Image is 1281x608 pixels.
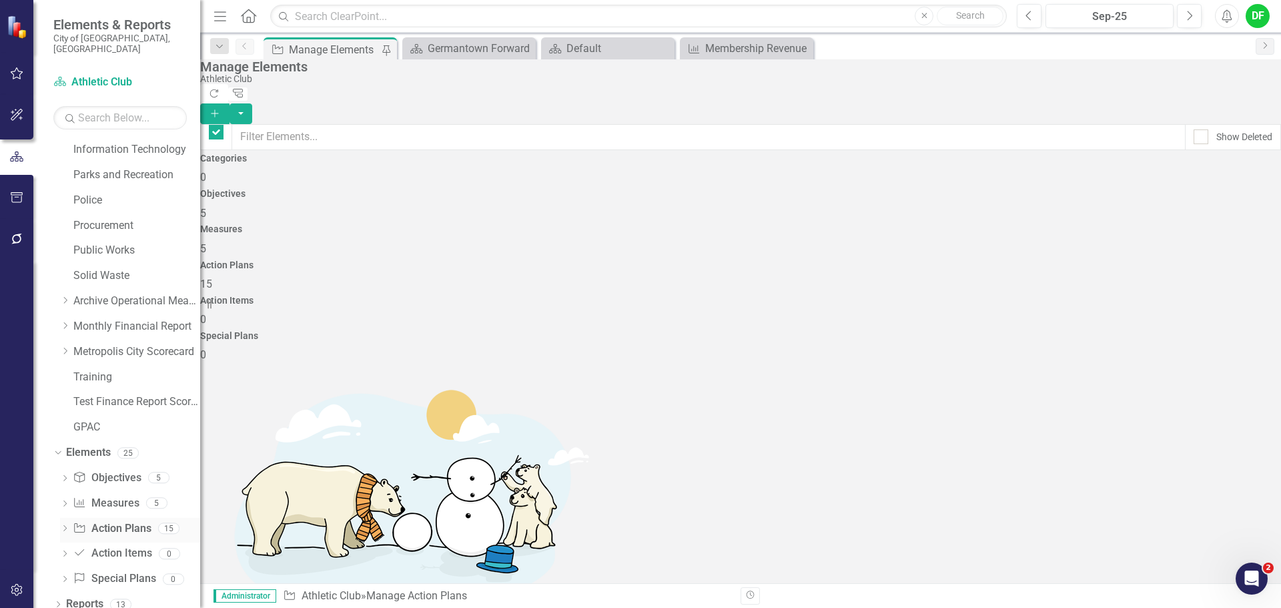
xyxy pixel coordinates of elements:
div: Germantown Forward [428,40,532,57]
div: Manage Elements [200,59,1274,74]
a: Information Technology [73,142,200,158]
div: 0 [159,548,180,559]
a: Test Finance Report Scorecard [73,394,200,410]
div: 0 [163,573,184,585]
a: Special Plans [73,571,155,587]
button: DF [1246,4,1270,28]
a: Germantown Forward [406,40,532,57]
a: Monthly Financial Report [73,319,200,334]
div: Manage Elements [289,41,380,58]
div: 5 [146,498,167,509]
a: Default [544,40,671,57]
button: Sep-25 [1045,4,1174,28]
a: GPAC [73,420,200,435]
button: Search [937,7,1003,25]
div: » Manage Action Plans [283,589,731,604]
a: Membership Revenue [683,40,810,57]
h4: Objectives [200,189,1281,199]
small: City of [GEOGRAPHIC_DATA], [GEOGRAPHIC_DATA] [53,33,187,55]
a: Archive Operational Measures [73,294,200,309]
div: Sep-25 [1050,9,1169,25]
div: Show Deleted [1216,130,1272,143]
div: 15 [158,523,179,534]
a: Elements [66,445,111,461]
a: Solid Waste [73,268,200,284]
a: Parks and Recreation [73,168,200,183]
a: Training [73,370,200,385]
span: Search [956,10,985,21]
span: 2 [1263,563,1274,573]
h4: Action Plans [200,260,1281,270]
h4: Action Items [200,296,1281,306]
span: Elements & Reports [53,17,187,33]
a: Action Plans [73,521,151,537]
h4: Measures [200,224,1281,234]
input: Filter Elements... [232,124,1186,150]
h4: Special Plans [200,331,1281,341]
h4: Categories [200,154,1281,164]
a: Measures [73,496,139,511]
div: 25 [117,447,139,459]
a: Athletic Club [53,75,187,90]
a: Metropolis City Scorecard [73,344,200,360]
a: Action Items [73,546,151,561]
input: Search ClearPoint... [270,5,1007,28]
div: Athletic Club [200,74,1274,84]
img: ClearPoint Strategy [7,15,30,38]
div: 5 [148,473,169,484]
input: Search Below... [53,106,187,129]
a: Procurement [73,218,200,234]
iframe: Intercom live chat [1236,563,1268,595]
a: Athletic Club [302,589,361,602]
div: Default [566,40,671,57]
span: Administrator [213,589,276,603]
div: Membership Revenue [705,40,810,57]
a: Public Works [73,243,200,258]
a: Police [73,193,200,208]
a: Objectives [73,471,141,486]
